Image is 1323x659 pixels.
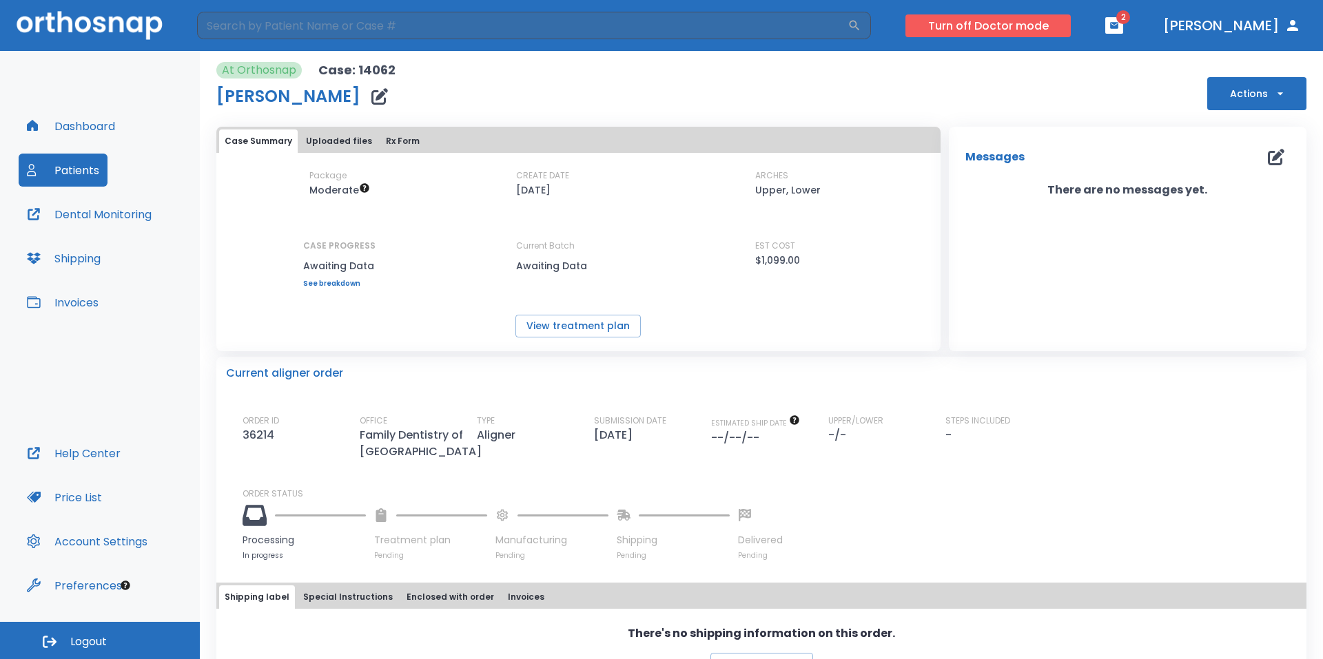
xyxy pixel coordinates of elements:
p: EST COST [755,240,795,252]
p: Pending [738,550,783,561]
button: Uploaded files [300,129,378,153]
p: ORDER ID [243,415,279,427]
div: Tooltip anchor [119,579,132,592]
button: Shipping [19,242,109,275]
p: STEPS INCLUDED [945,415,1010,427]
button: Case Summary [219,129,298,153]
p: Processing [243,533,366,547]
p: -/- [828,427,852,443]
p: Manufacturing [495,533,608,547]
span: The date will be available after approving treatment plan [711,418,800,428]
p: ARCHES [755,169,788,182]
button: Account Settings [19,525,156,558]
p: At Orthosnap [222,62,296,79]
button: Invoices [502,585,550,609]
p: Aligner [477,427,521,443]
h1: [PERSON_NAME] [216,88,360,105]
button: Actions [1207,77,1306,110]
button: View treatment plan [515,315,641,337]
button: [PERSON_NAME] [1158,13,1306,38]
button: Special Instructions [298,585,398,609]
p: Package [309,169,347,182]
p: Delivered [738,533,783,547]
p: In progress [243,550,366,561]
p: Pending [495,550,608,561]
p: [DATE] [594,427,638,443]
p: Messages [965,149,1025,165]
p: --/--/-- [711,430,765,446]
p: OFFICE [360,415,387,427]
img: Orthosnap [17,11,163,39]
p: Case: 14062 [318,62,396,79]
p: Family Dentistry of [GEOGRAPHIC_DATA] [360,427,487,460]
button: Preferences [19,569,130,602]
p: Current Batch [516,240,640,252]
p: Treatment plan [374,533,487,547]
p: 36214 [243,427,280,443]
span: Up to 20 Steps (40 aligners) [309,183,370,197]
button: Invoices [19,286,107,319]
div: tabs [219,585,1304,609]
button: Help Center [19,437,129,470]
span: Logout [70,634,107,649]
a: See breakdown [303,280,376,288]
p: Awaiting Data [516,258,640,274]
button: Shipping label [219,585,295,609]
p: TYPE [477,415,495,427]
p: Awaiting Data [303,258,376,274]
p: Upper, Lower [755,182,821,198]
p: - [945,427,952,443]
p: CASE PROGRESS [303,240,376,252]
button: Price List [19,481,110,514]
input: Search by Patient Name or Case # [197,12,848,39]
p: UPPER/LOWER [828,415,883,427]
p: Pending [374,550,487,561]
button: Patients [19,154,107,187]
div: tabs [219,129,938,153]
p: CREATE DATE [516,169,569,182]
button: Turn off Doctor mode [905,14,1071,37]
p: SUBMISSION DATE [594,415,666,427]
button: Enclosed with order [401,585,500,609]
p: ORDER STATUS [243,488,1297,500]
button: Rx Form [380,129,425,153]
p: There are no messages yet. [949,182,1306,198]
p: Current aligner order [226,365,343,381]
p: There's no shipping information on this order. [628,625,895,642]
span: 2 [1116,10,1130,24]
button: Dental Monitoring [19,198,160,231]
p: Shipping [617,533,730,547]
p: $1,099.00 [755,252,800,269]
button: Dashboard [19,109,123,143]
p: Pending [617,550,730,561]
p: [DATE] [516,182,551,198]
